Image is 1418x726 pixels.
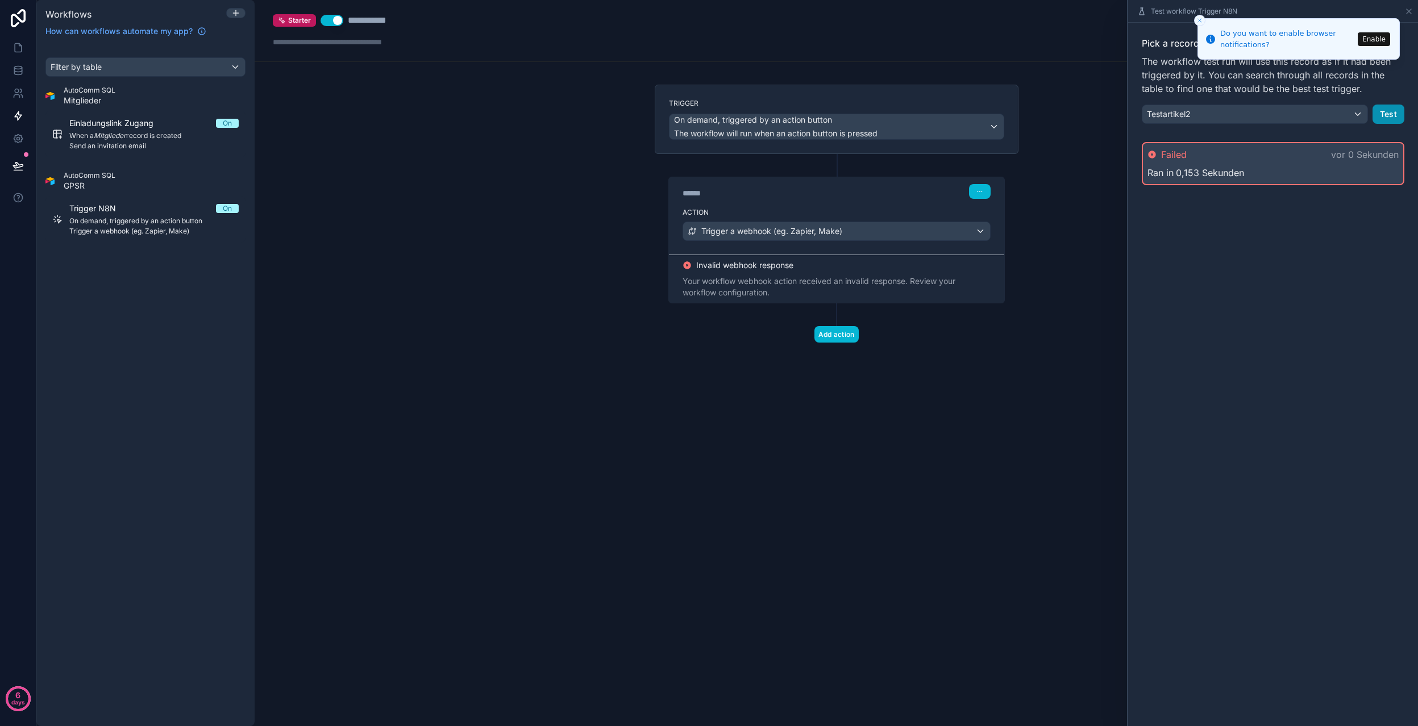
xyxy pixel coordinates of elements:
[1331,148,1399,161] p: vor 0 Sekunden
[1142,36,1404,50] span: Pick a record to trigger the workflow
[1373,105,1404,124] button: Test
[696,260,793,271] span: Invalid webhook response
[1147,109,1191,120] span: Testartikel2
[674,128,878,138] span: The workflow will run when an action button is pressed
[288,16,311,25] span: Starter
[1358,32,1390,46] button: Enable
[45,9,92,20] span: Workflows
[701,226,842,237] span: Trigger a webhook (eg. Zapier, Make)
[683,208,991,217] label: Action
[1161,148,1187,161] span: Failed
[669,99,1004,108] label: Trigger
[683,276,991,298] div: Your workflow webhook action received an invalid response. Review your workflow configuration.
[669,114,1004,140] button: On demand, triggered by an action buttonThe workflow will run when an action button is pressed
[674,114,832,126] span: On demand, triggered by an action button
[11,694,25,710] p: days
[814,326,859,343] button: Add action
[1220,28,1354,50] div: Do you want to enable browser notifications?
[1147,166,1174,180] span: Ran in
[45,26,193,37] span: How can workflows automate my app?
[1142,105,1368,124] button: Testartikel2
[1194,15,1205,26] button: Close toast
[15,690,20,701] p: 6
[1176,166,1244,180] span: 0,153 Sekunden
[1151,7,1237,16] span: Test workflow Trigger N8N
[1142,55,1404,95] span: The workflow test run will use this record as if it had been triggered by it. You can search thro...
[683,222,991,241] button: Trigger a webhook (eg. Zapier, Make)
[41,26,211,37] a: How can workflows automate my app?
